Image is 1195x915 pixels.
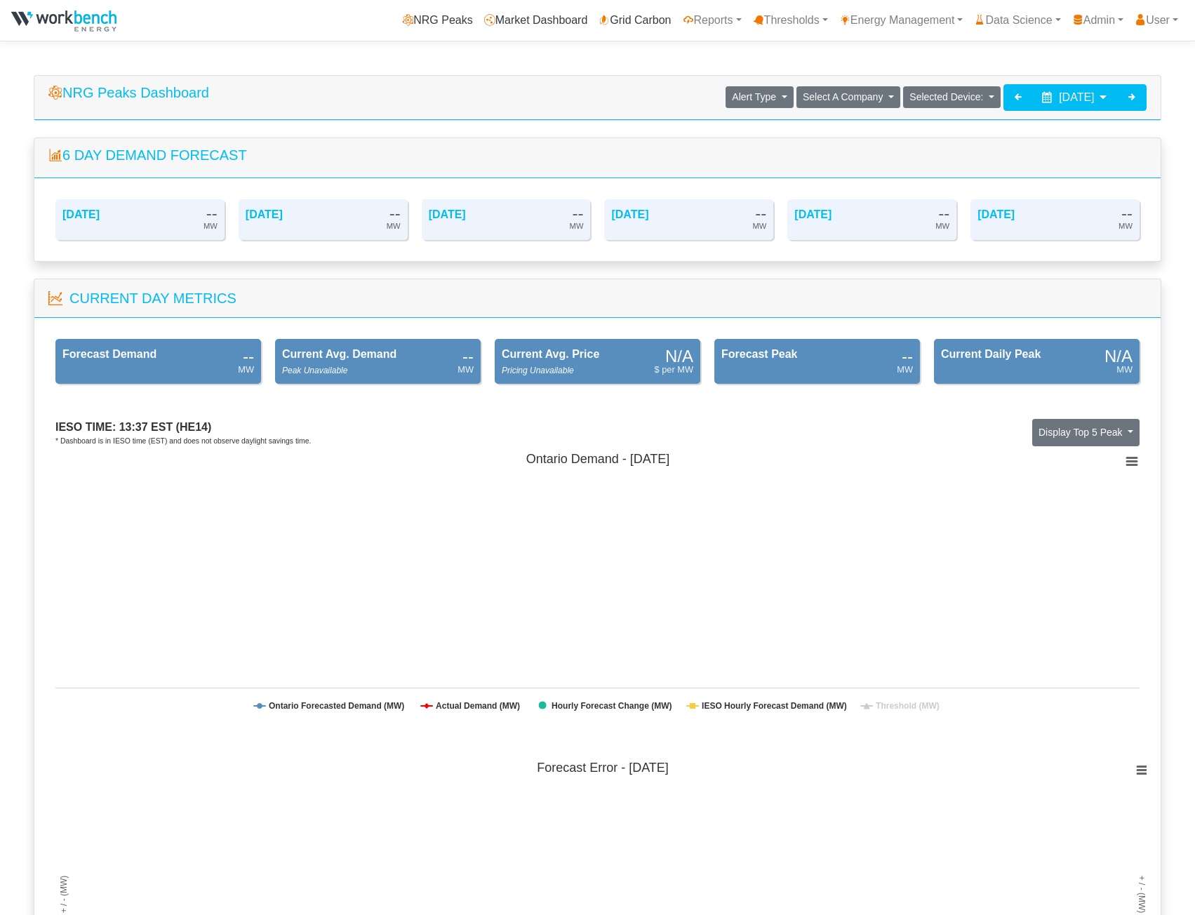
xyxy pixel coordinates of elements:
[1039,427,1123,438] span: Display Top 5 Peak
[876,701,940,711] tspan: Threshold (MW)
[593,6,676,34] a: Grid Carbon
[1067,6,1129,34] a: Admin
[1116,363,1133,376] div: MW
[458,363,474,376] div: MW
[834,6,969,34] a: Energy Management
[502,364,574,377] div: Pricing Unavailable
[1121,206,1133,220] div: --
[655,363,693,376] div: $ per MW
[282,346,396,363] div: Current Avg. Demand
[1032,419,1140,447] button: Display Top 5 Peak
[721,346,798,363] div: Forecast Peak
[794,208,832,220] a: [DATE]
[570,220,584,233] div: MW
[246,208,283,220] a: [DATE]
[203,220,218,233] div: MW
[11,11,116,32] img: NRGPeaks.png
[1104,349,1133,363] div: N/A
[119,421,212,433] span: 13:37 EST (HE14)
[977,208,1015,220] a: [DATE]
[902,349,913,363] div: --
[55,421,116,433] span: IESO time:
[803,91,883,102] span: Select A Company
[387,220,401,233] div: MW
[611,208,648,220] a: [DATE]
[935,220,949,233] div: MW
[1137,876,1147,914] tspan: + / - (MW)
[243,349,254,363] div: --
[48,147,1147,163] h5: 6 Day Demand Forecast
[479,6,594,34] a: Market Dashboard
[389,206,401,220] div: --
[1129,6,1184,34] a: User
[903,86,1001,108] button: Selected Device:
[462,349,474,363] div: --
[69,288,236,309] div: Current Day Metrics
[62,208,100,220] a: [DATE]
[238,363,254,376] div: MW
[1119,220,1133,233] div: MW
[702,701,847,711] tspan: IESO Hourly Forecast Demand (MW)
[269,701,404,711] tspan: Ontario Forecasted Demand (MW)
[726,86,793,108] button: Alert Type
[796,86,900,108] button: Select A Company
[1059,91,1094,103] span: [DATE]
[732,91,776,102] span: Alert Type
[677,6,747,34] a: Reports
[59,876,69,914] tspan: + / - (MW)
[436,701,520,711] tspan: Actual Demand (MW)
[526,452,670,466] tspan: Ontario Demand - [DATE]
[752,220,766,233] div: MW
[62,346,156,363] div: Forecast Demand
[552,701,672,711] tspan: Hourly Forecast Change (MW)
[537,761,669,775] tspan: Forecast Error - [DATE]
[429,208,466,220] a: [DATE]
[747,6,834,34] a: Thresholds
[48,84,209,101] h5: NRG Peaks Dashboard
[55,436,311,447] div: * Dashboard is in IESO time (EST) and does not observe daylight savings time.
[938,206,949,220] div: --
[897,363,913,376] div: MW
[909,91,983,102] span: Selected Device:
[968,6,1066,34] a: Data Science
[665,349,693,363] div: N/A
[282,364,347,377] div: Peak Unavailable
[206,206,218,220] div: --
[755,206,766,220] div: --
[573,206,584,220] div: --
[396,6,478,34] a: NRG Peaks
[502,346,599,363] div: Current Avg. Price
[941,346,1041,363] div: Current Daily Peak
